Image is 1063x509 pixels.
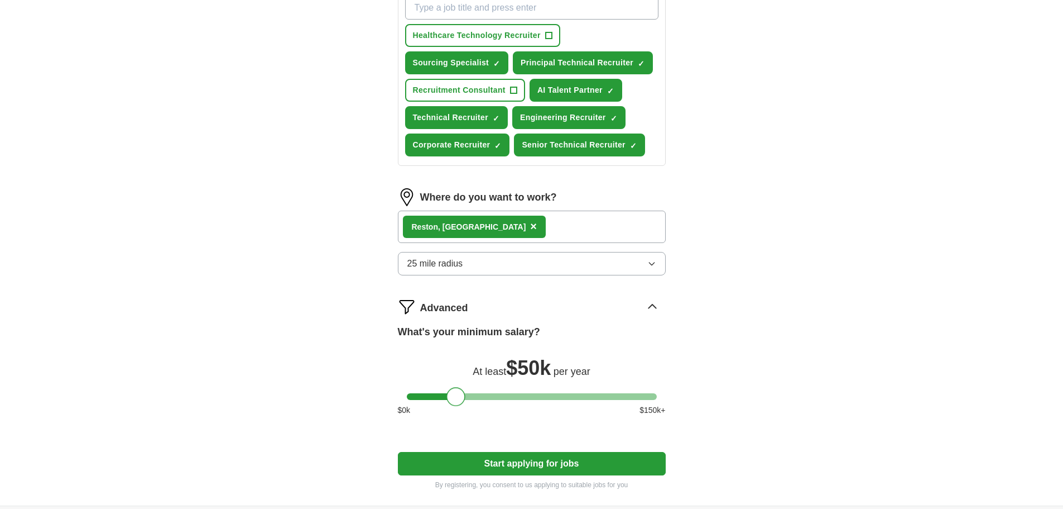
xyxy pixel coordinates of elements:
[405,106,508,129] button: Technical Recruiter✓
[630,141,637,150] span: ✓
[413,139,490,151] span: Corporate Recruiter
[407,257,463,270] span: 25 mile radius
[413,84,506,96] span: Recruitment Consultant
[494,141,501,150] span: ✓
[398,325,540,340] label: What's your minimum salary?
[530,79,622,102] button: AI Talent Partner✓
[610,114,617,123] span: ✓
[537,84,603,96] span: AI Talent Partner
[420,190,557,205] label: Where do you want to work?
[554,366,590,377] span: per year
[514,134,644,156] button: Senior Technical Recruiter✓
[398,252,666,275] button: 25 mile radius
[398,405,411,416] span: $ 0 k
[398,298,416,316] img: filter
[607,87,614,96] span: ✓
[520,112,606,123] span: Engineering Recruiter
[638,59,644,68] span: ✓
[413,112,489,123] span: Technical Recruiter
[521,57,633,69] span: Principal Technical Recruiter
[530,218,537,235] button: ×
[473,366,506,377] span: At least
[405,24,560,47] button: Healthcare Technology Recruiter
[513,51,653,74] button: Principal Technical Recruiter✓
[405,134,510,156] button: Corporate Recruiter✓
[398,452,666,475] button: Start applying for jobs
[522,139,625,151] span: Senior Technical Recruiter
[405,51,509,74] button: Sourcing Specialist✓
[413,57,489,69] span: Sourcing Specialist
[398,480,666,490] p: By registering, you consent to us applying to suitable jobs for you
[530,220,537,232] span: ×
[412,221,526,233] div: , [GEOGRAPHIC_DATA]
[405,79,525,102] button: Recruitment Consultant
[493,114,499,123] span: ✓
[493,59,500,68] span: ✓
[420,301,468,316] span: Advanced
[398,188,416,206] img: location.png
[512,106,626,129] button: Engineering Recruiter✓
[506,356,551,379] span: $ 50k
[639,405,665,416] span: $ 150 k+
[412,222,438,231] strong: Reston
[413,30,541,41] span: Healthcare Technology Recruiter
